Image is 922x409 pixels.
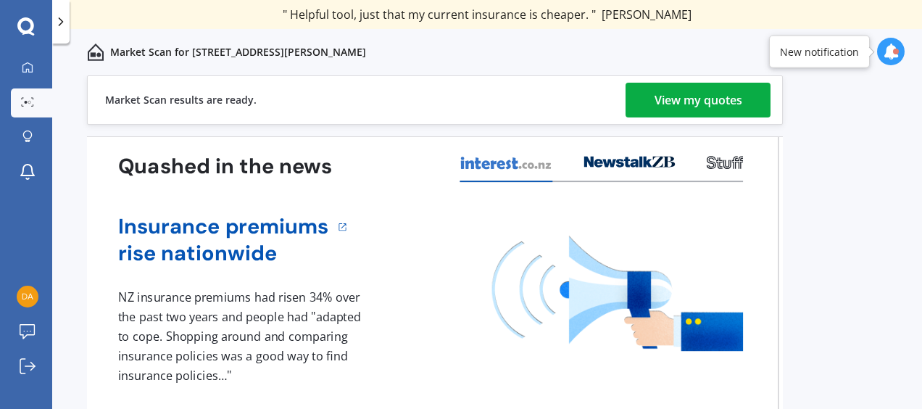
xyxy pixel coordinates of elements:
[110,45,366,59] p: Market Scan for [STREET_ADDRESS][PERSON_NAME]
[780,44,859,59] div: New notification
[118,288,366,385] div: NZ insurance premiums had risen 34% over the past two years and people had "adapted to cope. Shop...
[655,83,742,117] div: View my quotes
[118,240,329,267] a: rise nationwide
[492,236,743,351] img: media image
[17,286,38,307] img: 1d2495805d1640ed50cc1dcb2ffb8f7a
[87,44,104,61] img: home-and-contents.b802091223b8502ef2dd.svg
[105,76,257,124] div: Market Scan results are ready.
[626,83,771,117] a: View my quotes
[118,153,332,180] h3: Quashed in the news
[118,213,329,240] a: Insurance premiums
